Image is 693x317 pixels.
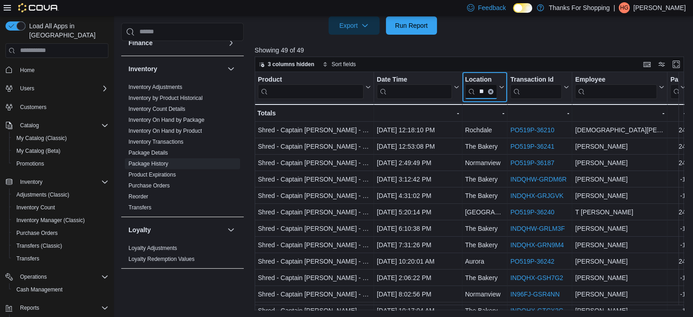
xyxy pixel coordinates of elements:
div: -1 [670,223,686,234]
a: PO519P-36242 [510,258,554,265]
button: Display options [656,59,667,70]
span: Customers [20,104,46,111]
span: Transfers [128,204,151,211]
a: PO519P-36187 [510,159,554,166]
div: [PERSON_NAME] [575,141,664,152]
button: Catalog [2,119,112,132]
div: - [377,108,459,119]
div: Shred - Captain [PERSON_NAME] - Pre-Roll - 10 x 0.4g [258,207,371,218]
button: Finance [226,37,236,48]
span: Loyalty Adjustments [128,244,177,252]
span: Load All Apps in [GEOGRAPHIC_DATA] [26,21,108,40]
a: Inventory Count Details [128,106,185,112]
div: [PERSON_NAME] [575,239,664,250]
div: [PERSON_NAME] [575,272,664,283]
div: -1 [670,239,686,250]
a: Inventory Count [13,202,59,213]
div: [DATE] 8:02:56 PM [377,289,459,300]
a: Purchase Orders [13,228,62,239]
a: Loyalty Redemption Values [128,256,195,262]
div: [PERSON_NAME] [575,174,664,185]
a: My Catalog (Classic) [13,133,71,144]
span: Inventory [16,177,108,187]
span: Operations [16,271,108,282]
div: Inventory [121,82,244,217]
div: [PERSON_NAME] [575,256,664,267]
h3: Loyalty [128,225,151,234]
span: Purchase Orders [13,228,108,239]
span: Catalog [20,122,39,129]
div: The Bakery [465,272,504,283]
span: Inventory Adjustments [128,83,182,91]
a: Inventory by Product Historical [128,95,203,101]
div: Loyalty [121,243,244,268]
div: - [575,108,664,119]
button: My Catalog (Classic) [9,132,112,145]
h3: Finance [128,38,153,47]
span: Product Expirations [128,171,176,178]
span: My Catalog (Classic) [13,133,108,144]
button: Date Time [377,75,459,99]
span: 3 columns hidden [268,61,314,68]
span: Feedback [478,3,506,12]
div: [DATE] 10:20:01 AM [377,256,459,267]
a: Customers [16,102,50,113]
div: The Bakery [465,239,504,250]
div: Shred - Captain [PERSON_NAME] - Pre-Roll - 10 x 0.4g [258,174,371,185]
button: Cash Management [9,283,112,296]
span: Catalog [16,120,108,131]
button: Transaction Id [510,75,569,99]
span: My Catalog (Beta) [13,146,108,156]
div: [PERSON_NAME] [575,305,664,316]
a: Reorder [128,193,148,200]
span: Home [20,67,35,74]
button: Keyboard shortcuts [642,59,652,70]
span: Transfers (Classic) [13,240,108,251]
button: Inventory Manager (Classic) [9,214,112,227]
button: Customers [2,100,112,114]
div: Totals [257,108,371,119]
div: Aurora [465,256,504,267]
span: Cash Management [16,286,62,293]
span: Inventory On Hand by Package [128,116,205,124]
span: My Catalog (Beta) [16,147,61,155]
div: Rochdale [465,125,504,135]
span: Inventory Manager (Classic) [16,217,85,224]
div: Shred - Captain [PERSON_NAME] - Pre-Roll - 10 x 0.4g [258,272,371,283]
p: | [613,2,615,13]
div: -1 [670,190,686,201]
div: Product [258,75,364,84]
button: Export [329,16,380,35]
div: Product [258,75,364,99]
p: [PERSON_NAME] [633,2,686,13]
button: Inventory Count [9,201,112,214]
a: PO519P-36210 [510,126,554,134]
span: HG [620,2,628,13]
div: Shred - Captain [PERSON_NAME] - Pre-Roll - 10 x 0.4g [258,239,371,250]
a: INDQHX-GSH7G2 [510,274,563,281]
div: [DATE] 3:12:42 PM [377,174,459,185]
a: Package History [128,161,168,167]
div: [DATE] 7:31:26 PM [377,239,459,250]
button: Adjustments (Classic) [9,188,112,201]
div: Shred - Captain [PERSON_NAME] - Pre-Roll - 10 x 0.4g [258,125,371,135]
div: [GEOGRAPHIC_DATA] [465,207,504,218]
span: Operations [20,273,47,281]
div: The Bakery [465,190,504,201]
span: Sort fields [332,61,356,68]
a: Inventory Transactions [128,139,184,145]
div: - [510,108,569,119]
div: [DATE] 10:17:04 AM [377,305,459,316]
a: Transfers (Classic) [13,240,66,251]
button: Purchase Orders [9,227,112,239]
a: Purchase Orders [128,182,170,189]
button: Product [258,75,371,99]
span: Users [16,83,108,94]
span: Transfers [16,255,39,262]
button: Inventory [226,63,236,74]
a: PO519P-36240 [510,208,554,216]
